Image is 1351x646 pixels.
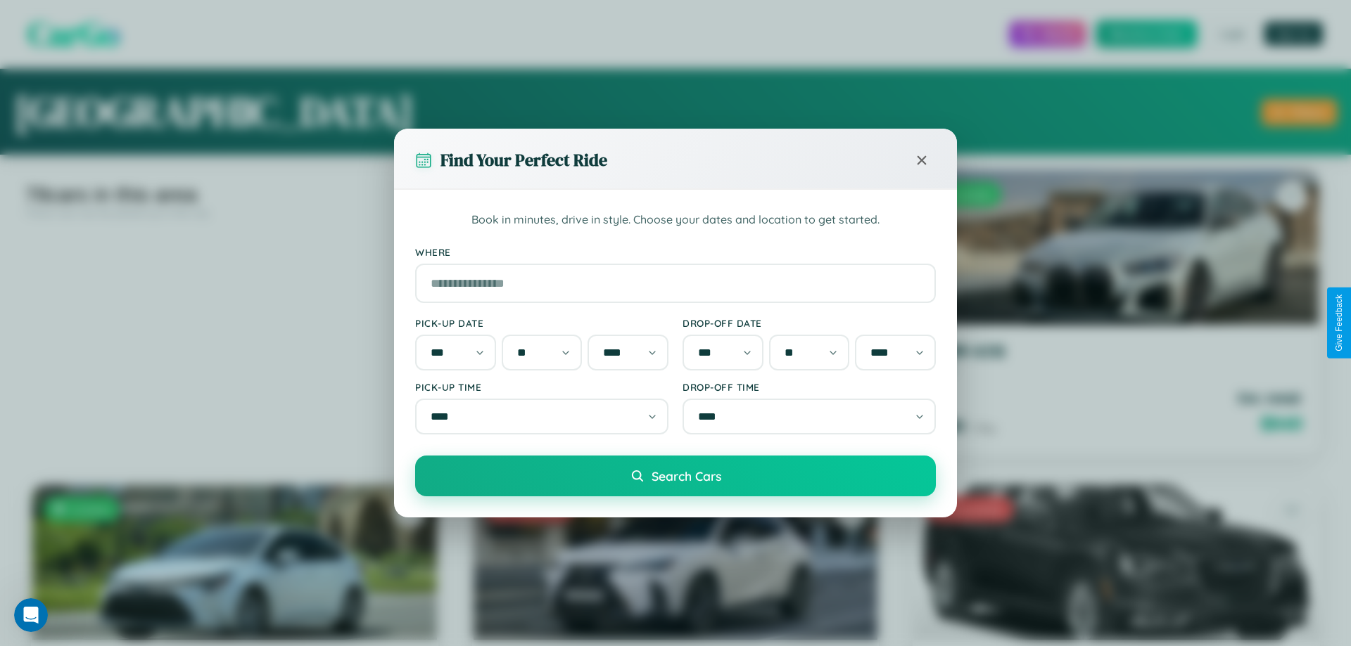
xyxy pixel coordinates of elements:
[652,468,721,484] span: Search Cars
[415,211,936,229] p: Book in minutes, drive in style. Choose your dates and location to get started.
[415,246,936,258] label: Where
[683,317,936,329] label: Drop-off Date
[415,456,936,496] button: Search Cars
[415,317,668,329] label: Pick-up Date
[440,148,607,172] h3: Find Your Perfect Ride
[683,381,936,393] label: Drop-off Time
[415,381,668,393] label: Pick-up Time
